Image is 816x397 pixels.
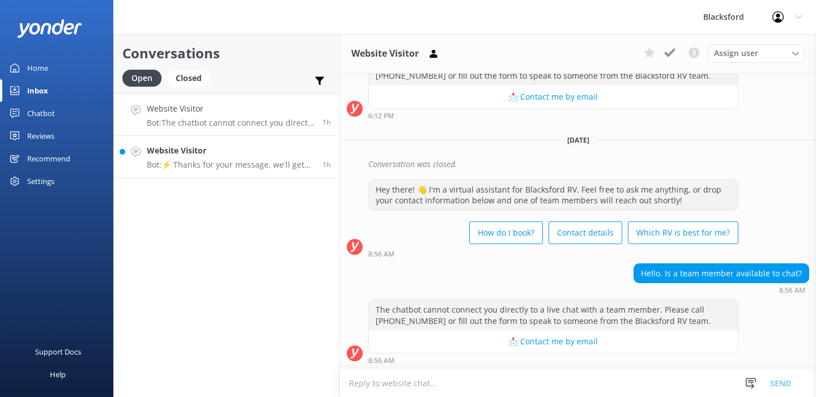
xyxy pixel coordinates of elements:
div: Closed [167,70,210,87]
h3: Website Visitor [351,46,419,61]
h2: Conversations [122,42,331,64]
div: Home [27,57,48,79]
div: Recommend [27,147,70,170]
div: Chatbot [27,102,55,125]
div: Hey there! 👋 I'm a virtual assistant for Blacksford RV. Feel free to ask me anything, or drop you... [369,180,738,210]
button: How do I book? [469,221,543,244]
p: Bot: The chatbot cannot connect you directly to a live chat with a team member. Please call [PHON... [147,118,314,128]
div: Sep 22 2025 09:56am (UTC -06:00) America/Chihuahua [368,356,738,364]
span: Sep 22 2025 09:50am (UTC -06:00) America/Chihuahua [322,160,331,169]
div: Sep 22 2025 09:56am (UTC -06:00) America/Chihuahua [634,286,809,294]
div: The chatbot cannot connect you directly to a live chat with a team member. Please call [PHONE_NUM... [369,300,738,330]
strong: 8:56 AM [368,357,394,364]
div: Assign User [708,44,805,62]
p: Bot: ⚡ Thanks for your message, we'll get back to you as soon as we can. You're also welcome to k... [147,160,314,170]
button: Contact details [549,221,622,244]
div: 2025-09-22T14:23:53.134 [347,155,809,174]
div: Hello. Is a team member available to chat? [634,264,809,283]
span: Sep 22 2025 09:56am (UTC -06:00) America/Chihuahua [322,117,331,127]
h4: Website Visitor [147,103,314,115]
span: [DATE] [560,135,596,145]
button: 📩 Contact me by email [369,86,738,108]
strong: 8:56 AM [368,251,394,258]
div: Open [122,70,161,87]
div: Sep 22 2025 09:56am (UTC -06:00) America/Chihuahua [368,250,738,258]
button: 📩 Contact me by email [369,330,738,353]
strong: 6:12 PM [368,113,394,119]
h4: Website Visitor [147,144,314,157]
div: Conversation was closed. [368,155,809,174]
div: Inbox [27,79,48,102]
strong: 8:56 AM [779,287,805,294]
img: yonder-white-logo.png [17,19,82,38]
div: Support Docs [35,340,81,363]
a: Website VisitorBot:The chatbot cannot connect you directly to a live chat with a team member. Ple... [114,93,339,136]
div: Help [50,363,66,386]
a: Closed [167,71,216,84]
span: Assign user [714,47,758,59]
a: Open [122,71,167,84]
a: Website VisitorBot:⚡ Thanks for your message, we'll get back to you as soon as we can. You're als... [114,136,339,178]
button: Which RV is best for me? [628,221,738,244]
div: Sep 21 2025 07:12pm (UTC -06:00) America/Chihuahua [368,112,738,119]
div: Settings [27,170,54,193]
div: Reviews [27,125,54,147]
